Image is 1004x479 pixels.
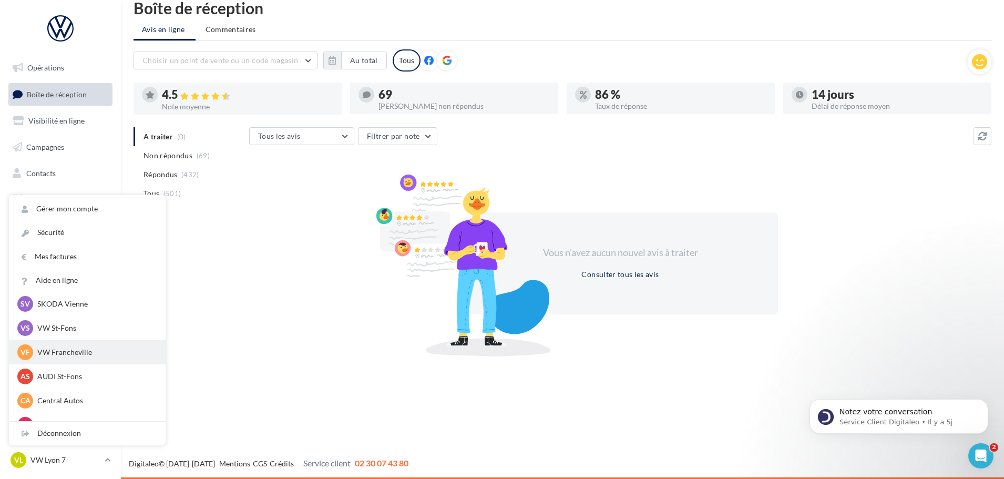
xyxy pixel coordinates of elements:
[6,215,115,237] a: Calendrier
[794,377,1004,451] iframe: Intercom notifications message
[6,188,115,210] a: Médiathèque
[142,56,298,65] span: Choisir un point de vente ou un code magasin
[6,276,115,307] a: Campagnes DataOnDemand
[219,459,250,468] a: Mentions
[30,455,100,465] p: VW Lyon 7
[6,83,115,106] a: Boîte de réception
[595,89,766,100] div: 86 %
[19,420,31,430] span: CM
[181,170,199,179] span: (432)
[595,103,766,110] div: Taux de réponse
[249,127,354,145] button: Tous les avis
[162,103,333,110] div: Note moyenne
[206,24,256,35] span: Commentaires
[6,136,115,158] a: Campagnes
[378,89,550,100] div: 69
[303,458,351,468] span: Service client
[9,245,166,269] a: Mes factures
[134,52,317,69] button: Choisir un point de vente ou un code magasin
[129,459,159,468] a: Digitaleo
[26,168,56,177] span: Contacts
[530,246,711,260] div: Vous n'avez aucun nouvel avis à traiter
[21,395,30,406] span: CA
[577,268,663,281] button: Consulter tous les avis
[270,459,294,468] a: Crédits
[26,142,64,151] span: Campagnes
[9,422,166,445] div: Déconnexion
[9,221,166,244] a: Sécurité
[253,459,267,468] a: CGS
[37,299,153,309] p: SKODA Vienne
[812,103,983,110] div: Délai de réponse moyen
[28,116,85,125] span: Visibilité en ligne
[8,450,112,470] a: VL VW Lyon 7
[21,347,30,358] span: VF
[9,197,166,221] a: Gérer mon compte
[163,189,181,198] span: (501)
[21,323,30,333] span: VS
[37,420,153,430] p: Central Motor
[355,458,408,468] span: 02 30 07 43 80
[14,455,23,465] span: VL
[21,371,30,382] span: AS
[9,269,166,292] a: Aide en ligne
[144,188,159,199] span: Tous
[27,63,64,72] span: Opérations
[197,151,210,160] span: (69)
[323,52,387,69] button: Au total
[37,323,153,333] p: VW St-Fons
[6,162,115,185] a: Contacts
[812,89,983,100] div: 14 jours
[6,110,115,132] a: Visibilité en ligne
[990,443,998,452] span: 2
[144,169,178,180] span: Répondus
[37,347,153,358] p: VW Francheville
[341,52,387,69] button: Au total
[6,241,115,272] a: PLV et print personnalisable
[144,150,192,161] span: Non répondus
[162,89,333,101] div: 4.5
[358,127,437,145] button: Filtrer par note
[27,89,87,98] span: Boîte de réception
[6,57,115,79] a: Opérations
[21,299,30,309] span: SV
[968,443,993,468] iframe: Intercom live chat
[258,131,301,140] span: Tous les avis
[129,459,408,468] span: © [DATE]-[DATE] - - -
[37,395,153,406] p: Central Autos
[378,103,550,110] div: [PERSON_NAME] non répondus
[37,371,153,382] p: AUDI St-Fons
[393,49,421,72] div: Tous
